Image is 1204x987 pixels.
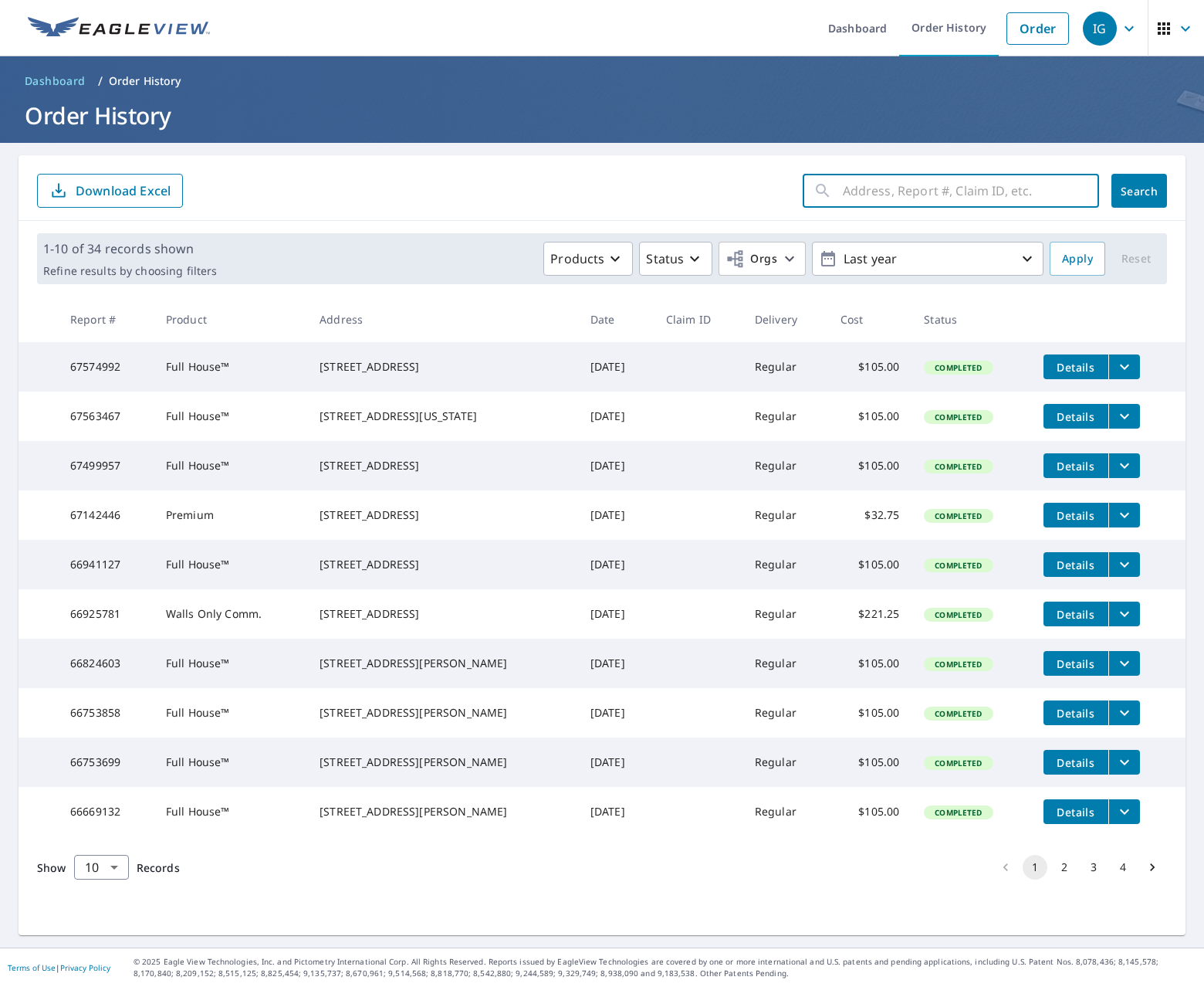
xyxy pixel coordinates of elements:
td: $105.00 [828,688,911,738]
button: Download Excel [37,174,183,208]
p: | [8,963,110,972]
button: detailsBtn-66753699 [1043,750,1108,775]
span: Details [1053,805,1099,819]
div: [STREET_ADDRESS][PERSON_NAME] [320,804,566,819]
td: Full House™ [154,787,307,836]
button: filesDropdownBtn-66753858 [1108,700,1140,725]
td: $105.00 [828,342,911,392]
div: [STREET_ADDRESS] [320,359,566,375]
td: 67142446 [58,490,154,540]
div: [STREET_ADDRESS] [320,507,566,523]
button: Go to page 4 [1111,855,1135,880]
td: $105.00 [828,738,911,787]
span: Completed [925,362,991,373]
span: Details [1053,607,1099,622]
div: [STREET_ADDRESS] [320,458,566,473]
span: Details [1053,409,1099,424]
div: [STREET_ADDRESS][PERSON_NAME] [320,656,566,671]
button: Orgs [719,242,806,276]
td: Regular [742,639,828,688]
td: [DATE] [578,639,654,688]
span: Details [1053,706,1099,721]
span: Completed [925,807,991,818]
h1: Order History [19,100,1185,131]
span: Orgs [725,249,777,269]
td: Full House™ [154,738,307,787]
button: detailsBtn-67574992 [1043,354,1108,379]
th: Date [578,297,654,342]
td: Regular [742,490,828,540]
span: Details [1053,558,1099,572]
button: filesDropdownBtn-67499957 [1108,453,1140,478]
button: Go to next page [1140,855,1165,880]
td: 67499957 [58,441,154,490]
td: Full House™ [154,540,307,589]
td: Full House™ [154,639,307,688]
div: Show 10 records [74,855,129,880]
p: Products [550,249,604,268]
a: Order [1006,12,1069,45]
button: filesDropdownBtn-67574992 [1108,354,1140,379]
button: filesDropdownBtn-66669132 [1108,799,1140,824]
p: Last year [837,246,1018,273]
td: [DATE] [578,392,654,441]
td: 66824603 [58,639,154,688]
button: Go to page 3 [1081,855,1106,880]
td: $105.00 [828,441,911,490]
div: [STREET_ADDRESS] [320,557,566,572]
button: detailsBtn-66824603 [1043,651,1108,676]
div: IG [1083,12,1117,46]
th: Report # [58,297,154,342]
p: © 2025 Eagle View Technologies, Inc. and Pictometry International Corp. All Rights Reserved. Repo... [134,956,1196,979]
td: $105.00 [828,392,911,441]
td: 66753858 [58,688,154,738]
button: detailsBtn-67499957 [1043,453,1108,478]
td: Full House™ [154,441,307,490]
p: Refine results by choosing filters [43,264,217,278]
td: [DATE] [578,490,654,540]
td: Regular [742,688,828,738]
td: Regular [742,441,828,490]
a: Privacy Policy [60,962,110,973]
button: filesDropdownBtn-67563467 [1108,404,1140,429]
th: Address [307,297,578,342]
td: 66941127 [58,540,154,589]
td: 66753699 [58,738,154,787]
button: Search [1111,174,1167,208]
td: [DATE] [578,342,654,392]
span: Completed [925,758,991,768]
td: [DATE] [578,787,654,836]
button: Products [543,242,633,276]
span: Completed [925,659,991,670]
td: Full House™ [154,392,307,441]
td: 66669132 [58,787,154,836]
span: Completed [925,609,991,620]
td: [DATE] [578,589,654,639]
td: 67574992 [58,342,154,392]
span: Details [1053,656,1099,671]
button: detailsBtn-66753858 [1043,700,1108,725]
td: $105.00 [828,540,911,589]
td: $105.00 [828,787,911,836]
button: detailsBtn-66941127 [1043,552,1108,577]
span: Details [1053,508,1099,523]
span: Completed [925,560,991,571]
a: Terms of Use [8,962,56,973]
td: Regular [742,540,828,589]
button: filesDropdownBtn-67142446 [1108,503,1140,527]
td: $105.00 [828,639,911,688]
td: $32.75 [828,490,911,540]
td: Regular [742,589,828,639]
span: Details [1053,360,1099,375]
td: $221.25 [828,589,911,639]
button: Last year [812,242,1043,276]
p: Order History [109,73,181,89]
td: Regular [742,392,828,441]
button: detailsBtn-67142446 [1043,503,1108,527]
a: Dashboard [19,69,92,93]
td: 67563467 [58,392,154,441]
td: 66925781 [58,589,154,639]
li: / [98,72,103,90]
nav: pagination navigation [991,855,1167,880]
div: [STREET_ADDRESS][PERSON_NAME] [320,705,566,721]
